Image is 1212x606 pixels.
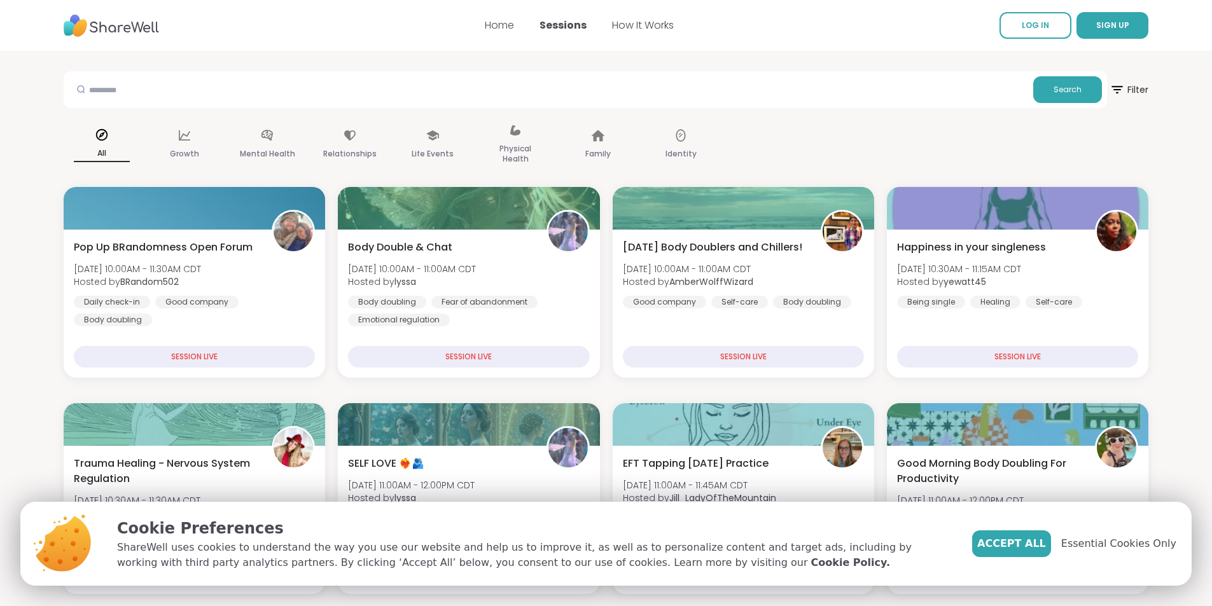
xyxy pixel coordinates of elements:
div: Good company [623,296,706,308]
div: Good company [155,296,239,308]
div: Body doubling [74,313,152,326]
div: Daily check-in [74,296,150,308]
img: Adrienne_QueenOfTheDawn [1097,428,1136,467]
span: [DATE] 10:00AM - 11:00AM CDT [623,263,753,275]
b: BRandom502 [120,275,179,288]
p: Physical Health [487,141,543,167]
img: AmberWolffWizard [823,212,862,251]
div: SESSION LIVE [348,346,589,368]
span: [DATE] 10:30AM - 11:30AM CDT [74,494,200,507]
div: Being single [897,296,965,308]
a: Home [485,18,514,32]
div: Body doubling [348,296,426,308]
b: Jill_LadyOfTheMountain [669,492,776,504]
p: Relationships [323,146,377,162]
span: [DATE] 11:00AM - 11:45AM CDT [623,479,776,492]
p: All [74,146,130,162]
span: [DATE] 10:00AM - 11:00AM CDT [348,263,476,275]
b: lyssa [394,275,416,288]
button: Filter [1110,71,1148,108]
div: Healing [970,296,1020,308]
span: Hosted by [623,275,753,288]
span: Filter [1110,74,1148,105]
span: Hosted by [348,492,475,504]
span: Body Double & Chat [348,240,452,255]
p: Life Events [412,146,454,162]
span: Hosted by [348,275,476,288]
img: lyssa [548,428,588,467]
span: SELF LOVE ❤️‍🔥🫂 [348,456,424,471]
b: AmberWolffWizard [669,275,753,288]
img: yewatt45 [1097,212,1136,251]
span: [DATE] 10:30AM - 11:15AM CDT [897,263,1021,275]
p: Identity [665,146,697,162]
div: Self-care [1026,296,1082,308]
span: [DATE] 11:00AM - 12:00PM CDT [897,494,1024,507]
img: Jill_LadyOfTheMountain [823,428,862,467]
p: Mental Health [240,146,295,162]
span: Hosted by [623,492,776,504]
div: Body doubling [773,296,851,308]
span: [DATE] 11:00AM - 12:00PM CDT [348,479,475,492]
span: Search [1054,84,1082,95]
span: Happiness in your singleness [897,240,1046,255]
div: Emotional regulation [348,313,450,326]
div: SESSION LIVE [74,346,315,368]
span: Essential Cookies Only [1061,536,1176,551]
span: [DATE] Body Doublers and Chillers! [623,240,802,255]
img: lyssa [548,212,588,251]
div: Fear of abandonment [431,296,538,308]
span: SIGN UP [1096,20,1129,31]
p: ShareWell uses cookies to understand the way you use our website and help us to improve it, as we... [117,540,952,570]
span: Trauma Healing - Nervous System Regulation [74,456,258,486]
img: BRandom502 [274,212,313,251]
a: Sessions [540,18,587,32]
span: Accept All [977,536,1046,551]
p: Growth [170,146,199,162]
span: Good Morning Body Doubling For Productivity [897,456,1081,486]
button: Search [1033,76,1102,103]
div: Self-care [711,296,768,308]
div: SESSION LIVE [897,346,1138,368]
span: Hosted by [74,275,201,288]
p: Cookie Preferences [117,517,952,540]
div: SESSION LIVE [623,346,864,368]
a: How It Works [612,18,674,32]
button: Accept All [972,530,1051,557]
b: yewatt45 [944,275,986,288]
span: EFT Tapping [DATE] Practice [623,456,769,471]
button: SIGN UP [1076,12,1148,39]
img: ShareWell Nav Logo [64,8,159,43]
b: lyssa [394,492,416,504]
p: Family [585,146,611,162]
img: CLove [274,428,313,467]
a: Cookie Policy. [811,555,890,570]
span: Pop Up BRandomness Open Forum [74,240,253,255]
span: [DATE] 10:00AM - 11:30AM CDT [74,263,201,275]
a: LOG IN [1000,12,1071,39]
span: LOG IN [1022,20,1049,31]
span: Hosted by [897,275,1021,288]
